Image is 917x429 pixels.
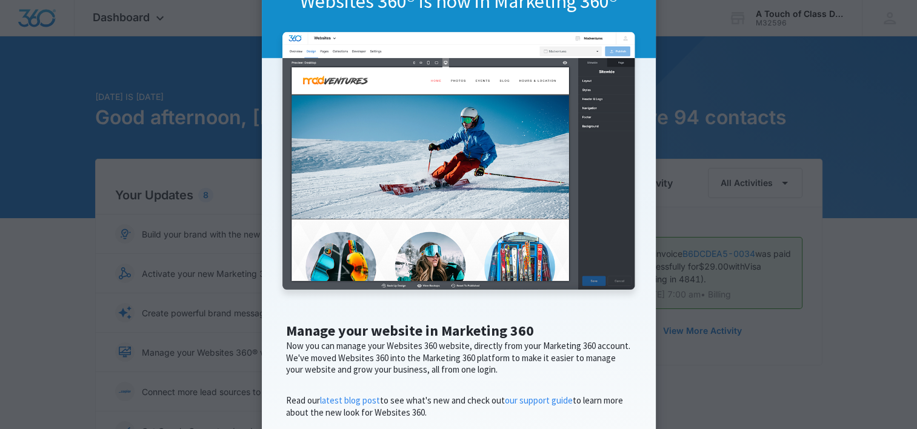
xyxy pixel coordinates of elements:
[286,340,630,375] span: Now you can manage your Websites 360 website, directly from your Marketing 360 account. We've mov...
[286,394,623,418] span: Read our to see what's new and check out to learn more about the new look for Websites 360.
[286,321,534,340] span: Manage your website in Marketing 360
[505,394,573,406] a: our support guide
[320,394,380,406] a: latest blog post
